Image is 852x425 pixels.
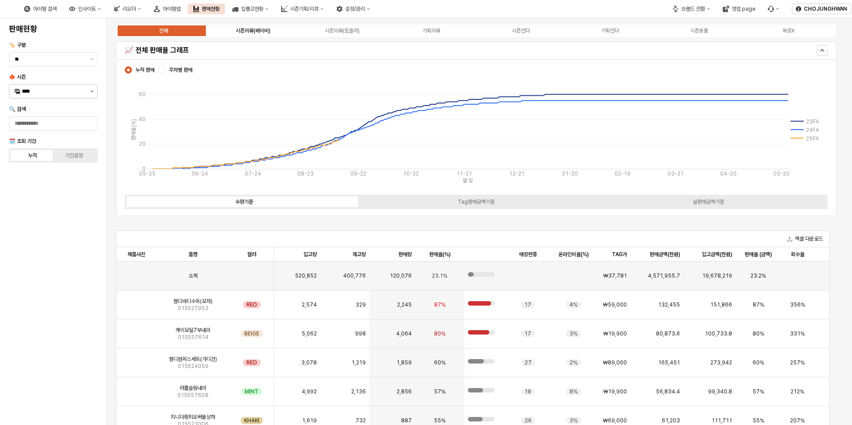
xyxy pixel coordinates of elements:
button: 설정/관리 [331,4,376,14]
label: 시즌용품 [655,27,744,35]
span: 4,571,955.7 [648,272,680,279]
span: RED [246,301,257,308]
span: 55% [434,417,446,424]
span: ₩69,000 [603,417,627,424]
label: 시즌의류(베이비) [208,27,297,35]
span: 재고량 [352,251,366,258]
label: 기획언더 [565,27,655,35]
div: 입출고현황 [241,6,263,12]
span: 57% [434,388,446,395]
span: 2% [569,359,578,366]
span: 주차별 판매 [169,66,193,74]
span: RED [246,359,257,366]
button: 아이템맵 [148,4,186,14]
button: 브랜드 전환 [667,4,716,14]
span: 소계 [188,272,197,279]
div: 판매현황 [202,6,220,12]
span: 🏷️ 구분 [9,42,26,48]
button: 리오더 [108,4,147,14]
span: 17 [524,301,531,308]
button: 입출고현황 [227,4,274,14]
span: 273,942 [710,359,732,366]
span: 17 [524,330,531,337]
span: 웬디바디수트(모자) [173,298,213,305]
div: 실판매금액기준 [693,199,724,205]
span: 520,852 [295,272,317,279]
div: 리오더 [123,6,136,12]
span: 3% [569,417,578,424]
div: 영업 page [732,6,755,12]
div: 기획언더 [601,28,619,34]
span: 887 [401,417,412,424]
span: 120,076 [390,272,412,279]
span: 4,992 [302,388,317,395]
span: 2,574 [302,301,317,308]
label: 기획의류 [387,27,476,35]
span: 207% [790,417,805,424]
label: 누적 [12,151,53,159]
div: 시즌용품 [690,28,708,34]
button: CHOJUNGHWAN [792,4,851,14]
p: CHOJUNGHWAN [804,5,847,12]
span: 3% [569,330,578,337]
button: 제안 사항 표시 [86,85,97,98]
span: TAG가 [612,251,627,258]
span: 212% [791,388,804,395]
div: 누적 [28,152,37,159]
span: 55% [753,417,764,424]
span: 732 [356,417,366,424]
div: 전체 [159,28,168,34]
span: 151,866 [710,301,732,308]
span: ₩19,900 [603,388,627,395]
button: 엑셀 다운로드 [783,233,827,244]
span: 01S524059 [178,363,209,370]
span: ₩19,900 [603,330,627,337]
span: 100,733.8 [705,330,732,337]
button: 아이템 검색 [19,4,62,14]
span: 4,064 [396,330,412,337]
span: 01S527953 [178,305,209,312]
span: 🍁 시즌 [9,74,26,80]
span: 1,219 [352,359,366,366]
span: 87% [753,301,764,308]
span: 온라인비율(%) [558,251,589,258]
span: BEIGE [244,330,259,337]
label: 기간설정 [53,151,95,159]
span: 2,856 [397,388,412,395]
span: 329 [356,301,366,308]
span: 입고량 [303,251,317,258]
span: 판매금액(천원) [650,251,680,258]
span: 웬디원피스세트(가디건) [169,356,217,363]
span: 1,619 [302,417,317,424]
span: 56,834.4 [656,388,680,395]
span: 400,776 [343,272,366,279]
span: ₩89,000 [603,359,627,366]
span: 01S557614 [178,334,209,341]
div: 복종X [782,28,795,34]
span: 케이모달7부내의 [176,327,210,334]
div: 수량기준 [235,199,253,205]
button: 영업 page [717,4,761,14]
h5: 📈 전체 판매율 그래프 [125,46,650,55]
div: 기간설정 [65,152,83,159]
span: 01S557608 [177,392,209,399]
span: 판매율(%) [429,251,451,258]
div: 시즌언더 [512,28,530,34]
span: 998 [355,330,366,337]
div: Tag판매금액기준 [458,199,495,205]
span: 257% [790,359,805,366]
span: 판매량 [398,251,412,258]
div: 시즌의류(토들러) [325,28,360,34]
button: 제안 사항 표시 [86,53,97,66]
span: KHAKI [244,417,259,424]
div: 설정/관리 [345,6,365,12]
span: 356% [790,301,805,308]
button: 시즌기획/리뷰 [276,4,329,14]
span: 57% [753,388,764,395]
span: MINT [245,388,258,395]
label: 실판매금액기준 [592,198,824,206]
